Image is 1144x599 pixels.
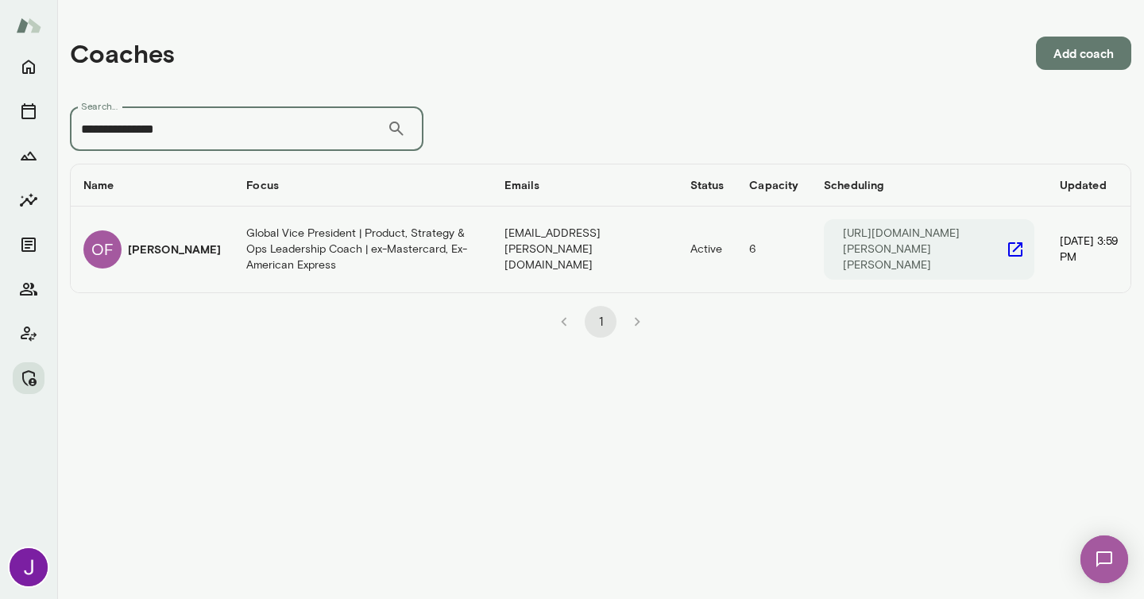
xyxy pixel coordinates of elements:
[585,306,616,338] button: page 1
[234,207,492,292] td: Global Vice President | Product, Strategy & Ops Leadership Coach | ex-Mastercard, Ex-American Exp...
[678,207,737,292] td: Active
[13,362,44,394] button: Manage
[843,226,1006,273] p: [URL][DOMAIN_NAME][PERSON_NAME][PERSON_NAME]
[1036,37,1131,70] button: Add coach
[749,177,798,193] h6: Capacity
[70,38,175,68] h4: Coaches
[13,95,44,127] button: Sessions
[13,51,44,83] button: Home
[492,207,678,292] td: [EMAIL_ADDRESS][PERSON_NAME][DOMAIN_NAME]
[13,140,44,172] button: Growth Plan
[824,177,1034,193] h6: Scheduling
[71,164,1130,292] table: coaches table
[10,548,48,586] img: Jocelyn Grodin
[81,99,118,113] label: Search...
[13,229,44,261] button: Documents
[246,177,479,193] h6: Focus
[128,242,221,257] h6: [PERSON_NAME]
[736,207,811,292] td: 6
[83,177,221,193] h6: Name
[546,306,655,338] nav: pagination navigation
[504,177,665,193] h6: Emails
[13,318,44,350] button: Client app
[16,10,41,41] img: Mento
[83,230,122,269] div: OF
[690,177,725,193] h6: Status
[1060,177,1118,193] h6: Updated
[70,293,1131,338] div: pagination
[13,184,44,216] button: Insights
[1047,207,1130,292] td: [DATE] 3:59 PM
[13,273,44,305] button: Members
